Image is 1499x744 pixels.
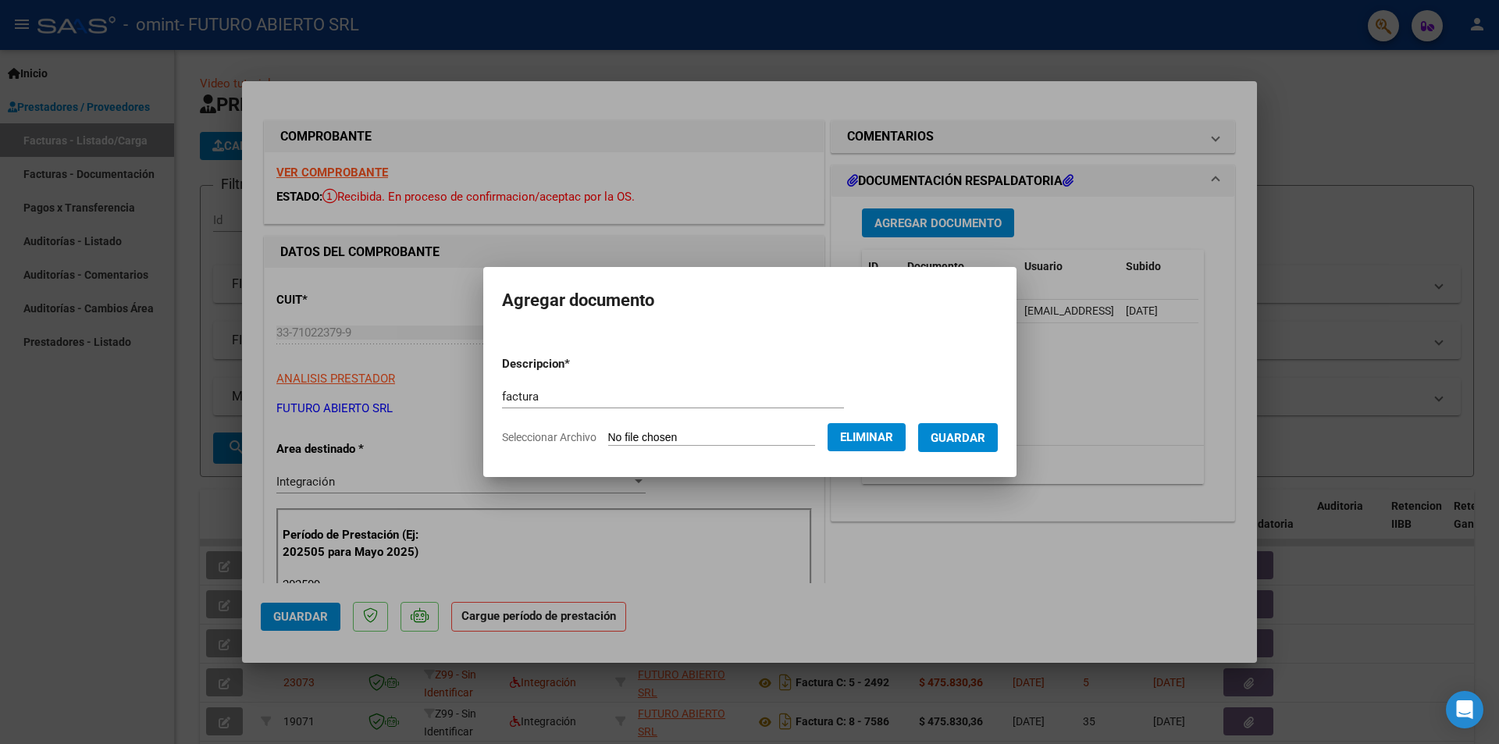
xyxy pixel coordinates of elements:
[840,430,893,444] span: Eliminar
[502,431,596,443] span: Seleccionar Archivo
[1446,691,1483,728] div: Open Intercom Messenger
[828,423,906,451] button: Eliminar
[502,355,651,373] p: Descripcion
[931,431,985,445] span: Guardar
[918,423,998,452] button: Guardar
[502,286,998,315] h2: Agregar documento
